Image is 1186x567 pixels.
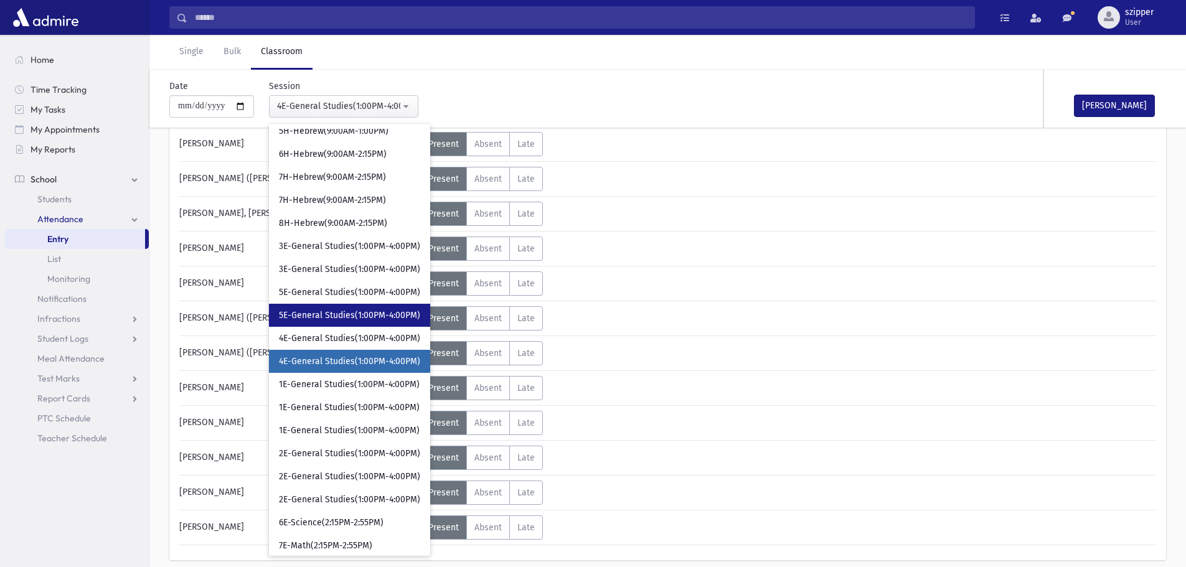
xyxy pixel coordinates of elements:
span: 6E-Science(2:15PM-2:55PM) [279,517,384,529]
a: Single [169,35,214,70]
span: My Reports [31,144,75,155]
a: Home [5,50,149,70]
span: Absent [474,139,502,149]
span: Present [428,278,459,289]
a: Report Cards [5,388,149,408]
a: Teacher Schedule [5,428,149,448]
div: [PERSON_NAME], [PERSON_NAME] ([PERSON_NAME]) [173,202,420,226]
input: Search [187,6,974,29]
div: [PERSON_NAME] [173,237,420,261]
span: Absent [474,452,502,463]
img: AdmirePro [10,5,82,30]
span: Present [428,174,459,184]
div: AttTypes [420,167,543,191]
span: Absent [474,383,502,393]
span: 5H-Hebrew(9:00AM-1:00PM) [279,125,388,138]
a: Bulk [214,35,251,70]
span: 4E-General Studies(1:00PM-4:00PM) [279,332,420,345]
a: Attendance [5,209,149,229]
span: Meal Attendance [37,353,105,364]
span: 2E-General Studies(1:00PM-4:00PM) [279,471,420,483]
div: [PERSON_NAME] ([PERSON_NAME]) [173,167,420,191]
span: Present [428,452,459,463]
span: Test Marks [37,373,80,384]
span: Present [428,348,459,358]
div: [PERSON_NAME] ([PERSON_NAME]) [173,341,420,365]
div: AttTypes [420,341,543,365]
span: 1E-General Studies(1:00PM-4:00PM) [279,378,420,391]
span: 7H-Hebrew(9:00AM-2:15PM) [279,194,386,207]
span: 2E-General Studies(1:00PM-4:00PM) [279,448,420,460]
span: Absent [474,174,502,184]
span: 5E-General Studies(1:00PM-4:00PM) [279,286,420,299]
span: Present [428,418,459,428]
span: 4E-General Studies(1:00PM-4:00PM) [279,355,420,368]
span: Absent [474,487,502,498]
div: AttTypes [420,480,543,505]
span: Late [517,487,535,498]
a: My Tasks [5,100,149,119]
span: Infractions [37,313,80,324]
span: My Tasks [31,104,65,115]
span: Late [517,278,535,289]
div: AttTypes [420,515,543,540]
span: Home [31,54,54,65]
div: AttTypes [420,411,543,435]
span: 2E-General Studies(1:00PM-4:00PM) [279,494,420,506]
span: 8H-Hebrew(9:00AM-2:15PM) [279,217,387,230]
span: Present [428,522,459,533]
span: 6H-Hebrew(9:00AM-2:15PM) [279,148,387,161]
span: 7E-Math(2:15PM-2:55PM) [279,540,372,552]
span: Notifications [37,293,87,304]
span: 3E-General Studies(1:00PM-4:00PM) [279,240,420,253]
div: [PERSON_NAME] [173,480,420,505]
div: AttTypes [420,132,543,156]
span: Present [428,139,459,149]
span: Absent [474,278,502,289]
span: My Appointments [31,124,100,135]
span: 1E-General Studies(1:00PM-4:00PM) [279,424,420,437]
span: Absent [474,418,502,428]
span: Present [428,209,459,219]
span: Student Logs [37,333,88,344]
div: [PERSON_NAME] [173,132,420,156]
label: Date [169,80,188,93]
span: Attendance [37,213,83,225]
a: Test Marks [5,368,149,388]
div: [PERSON_NAME] [173,515,420,540]
span: Late [517,139,535,149]
span: Students [37,194,72,205]
span: Absent [474,522,502,533]
div: 4E-General Studies(1:00PM-4:00PM) [277,100,400,113]
div: AttTypes [420,376,543,400]
div: [PERSON_NAME] [173,411,420,435]
span: Present [428,383,459,393]
span: Time Tracking [31,84,87,95]
span: Late [517,418,535,428]
a: Infractions [5,309,149,329]
a: Monitoring [5,269,149,289]
div: AttTypes [420,306,543,330]
span: Absent [474,313,502,324]
a: Time Tracking [5,80,149,100]
span: Teacher Schedule [37,433,107,444]
span: Entry [47,233,68,245]
div: AttTypes [420,271,543,296]
span: Late [517,313,535,324]
a: Student Logs [5,329,149,349]
span: User [1125,17,1154,27]
button: [PERSON_NAME] [1074,95,1155,117]
a: My Reports [5,139,149,159]
span: List [47,253,61,265]
a: School [5,169,149,189]
span: Late [517,522,535,533]
span: Absent [474,209,502,219]
span: Late [517,348,535,358]
span: Late [517,452,535,463]
a: Classroom [251,35,313,70]
span: Present [428,313,459,324]
a: Meal Attendance [5,349,149,368]
div: [PERSON_NAME] ([PERSON_NAME]) [173,306,420,330]
label: Session [269,80,300,93]
span: Late [517,243,535,254]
